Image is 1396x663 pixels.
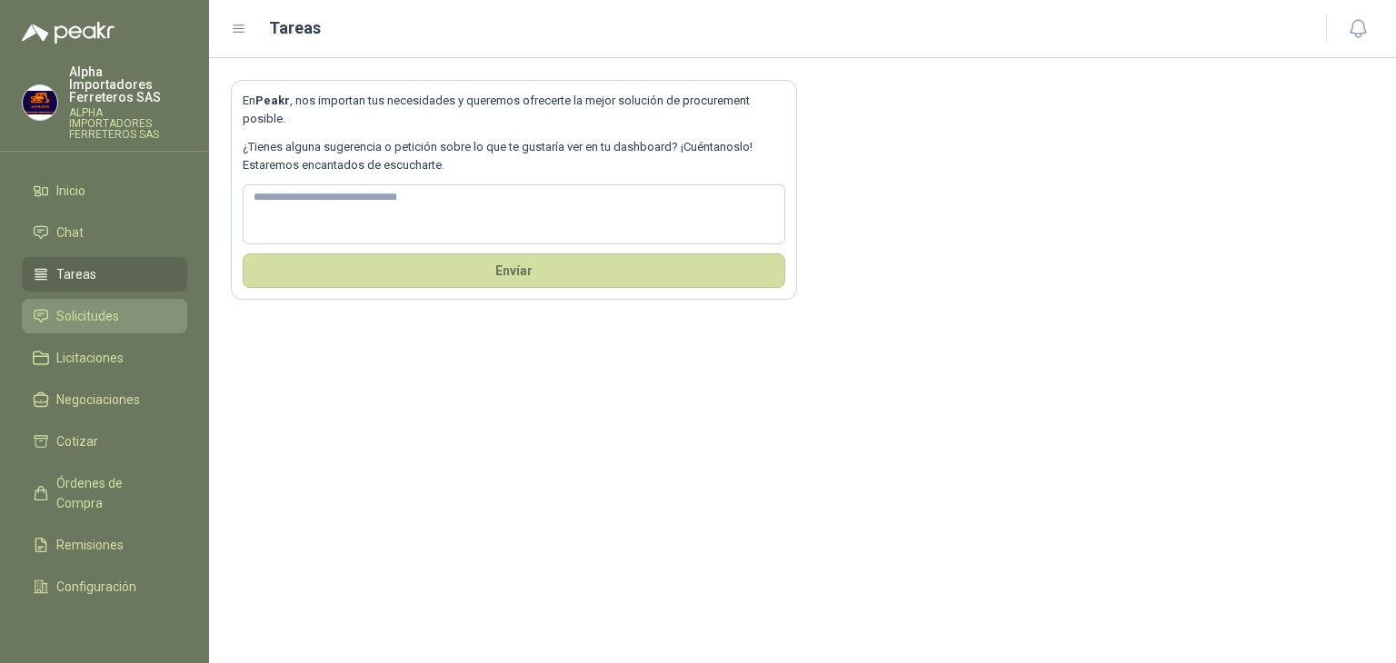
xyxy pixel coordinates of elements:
[22,382,187,417] a: Negociaciones
[56,223,84,242] span: Chat
[243,138,785,175] p: ¿Tienes alguna sugerencia o petición sobre lo que te gustaría ver en tu dashboard? ¡Cuéntanoslo! ...
[22,424,187,459] a: Cotizar
[56,264,96,284] span: Tareas
[56,390,140,410] span: Negociaciones
[22,22,115,44] img: Logo peakr
[56,473,170,513] span: Órdenes de Compra
[22,611,187,646] a: Manuales y ayuda
[56,431,98,451] span: Cotizar
[22,569,187,604] a: Configuración
[56,618,160,638] span: Manuales y ayuda
[22,215,187,250] a: Chat
[22,528,187,562] a: Remisiones
[56,348,124,368] span: Licitaciones
[22,341,187,375] a: Licitaciones
[243,92,785,129] p: En , nos importan tus necesidades y queremos ofrecerte la mejor solución de procurement posible.
[269,15,321,41] h1: Tareas
[22,257,187,292] a: Tareas
[22,173,187,208] a: Inicio
[255,94,290,107] b: Peakr
[56,306,119,326] span: Solicitudes
[22,299,187,333] a: Solicitudes
[56,577,136,597] span: Configuración
[22,466,187,520] a: Órdenes de Compra
[69,65,187,104] p: Alpha Importadores Ferreteros SAS
[56,535,124,555] span: Remisiones
[23,85,57,120] img: Company Logo
[56,181,85,201] span: Inicio
[243,253,785,288] button: Envíar
[69,107,187,140] p: ALPHA IMPORTADORES FERRETEROS SAS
